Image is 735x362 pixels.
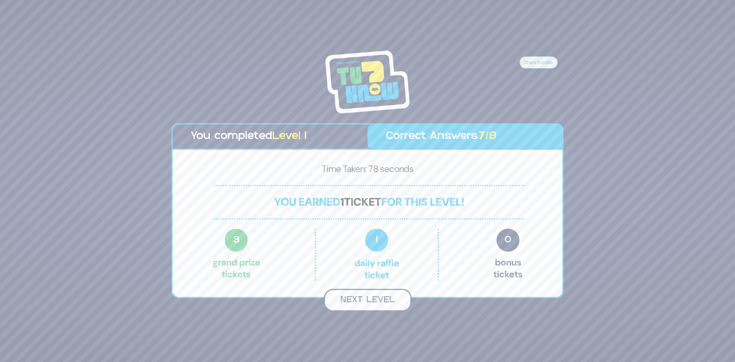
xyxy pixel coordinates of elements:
[212,229,260,281] p: Grand Prize tickets
[272,131,307,141] span: Level 1
[332,229,421,281] p: Daily Raffle ticket
[519,56,558,69] button: Share Credits
[324,289,412,311] button: Next Level
[365,229,388,252] span: 1
[191,128,349,145] p: You completed
[344,195,381,209] span: ticket
[493,229,523,281] p: Bonus tickets
[340,195,344,209] span: 1
[478,131,497,141] span: 7/8
[386,128,544,145] p: Correct Answers
[225,229,248,252] span: 3
[325,51,410,113] img: Tournament Logo
[185,162,550,179] p: Time Taken: 78 seconds
[497,229,519,252] span: 0
[274,195,464,209] span: You earned for this level!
